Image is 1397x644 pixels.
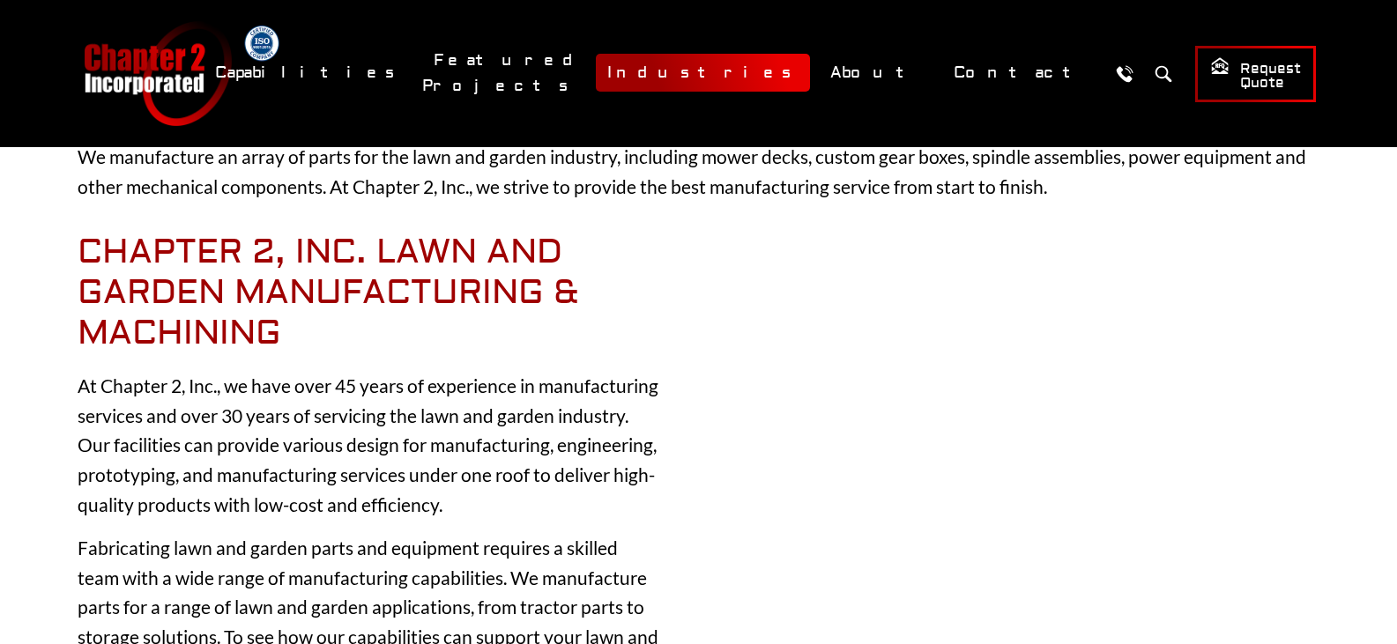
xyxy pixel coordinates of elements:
p: At Chapter 2, Inc., we have over 45 years of experience in manufacturing services and over 30 yea... [78,371,659,519]
p: We manufacture an array of parts for the lawn and garden industry, including mower decks, custom ... [78,142,1320,201]
a: Industries [596,54,810,92]
span: Request Quote [1210,56,1301,93]
iframe: Lawn and Garden Manufacturing [739,250,1320,577]
a: Chapter 2 Incorporated [82,21,232,126]
a: Capabilities [204,54,413,92]
h2: Chapter 2, Inc. Lawn and Garden Manufacturing & Machining [78,233,659,353]
a: Featured Projects [422,41,587,105]
a: About [819,54,933,92]
button: Search [1148,57,1180,90]
a: Request Quote [1195,46,1316,102]
a: Contact [942,54,1100,92]
a: Call Us [1109,57,1141,90]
